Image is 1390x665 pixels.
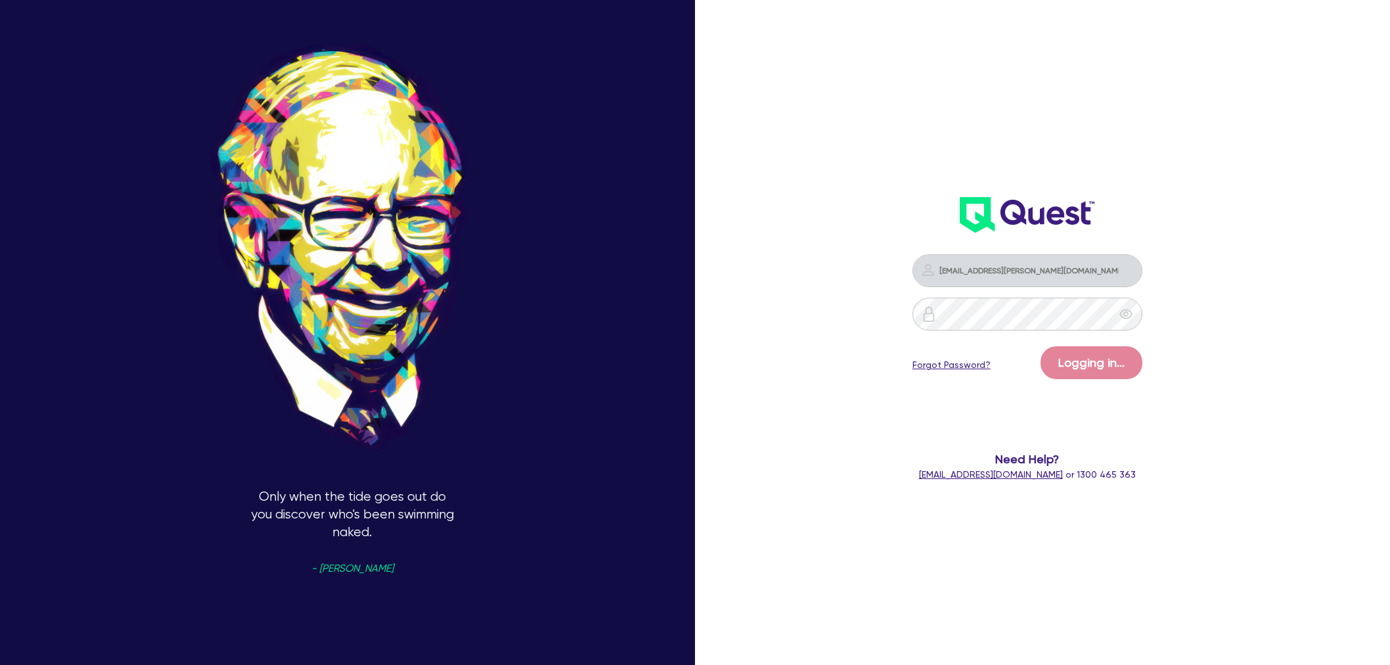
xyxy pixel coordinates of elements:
[960,197,1094,233] img: wH2k97JdezQIQAAAABJRU5ErkJggg==
[919,469,1063,480] a: [EMAIL_ADDRESS][DOMAIN_NAME]
[1041,346,1142,379] button: Logging in...
[311,564,393,574] span: - [PERSON_NAME]
[919,469,1136,480] span: or 1300 465 363
[912,358,991,372] a: Forgot Password?
[921,306,937,322] img: icon-password
[1119,308,1132,321] span: eye
[838,450,1216,468] span: Need Help?
[920,262,936,278] img: icon-password
[912,254,1142,287] input: Email address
